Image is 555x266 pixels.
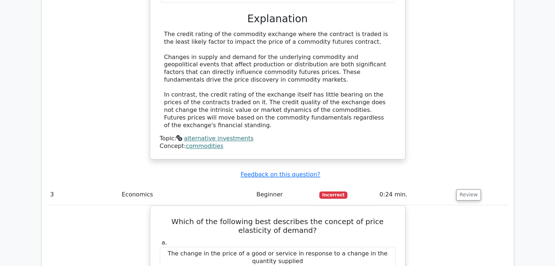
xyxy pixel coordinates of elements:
[159,217,396,235] h5: Which of the following best describes the concept of price elasticity of demand?
[186,142,223,149] a: commodities
[47,184,119,205] td: 3
[164,31,391,129] div: The credit rating of the commodity exchange where the contract is traded is the least likely fact...
[119,184,253,205] td: Economics
[162,239,167,246] span: a.
[319,191,347,199] span: Incorrect
[456,189,481,200] button: Review
[160,135,396,142] div: Topic:
[377,184,453,205] td: 0:24 min.
[254,184,316,205] td: Beginner
[160,142,396,150] div: Concept:
[164,13,391,25] h3: Explanation
[184,135,253,142] a: alternative investments
[240,171,320,178] a: Feedback on this question?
